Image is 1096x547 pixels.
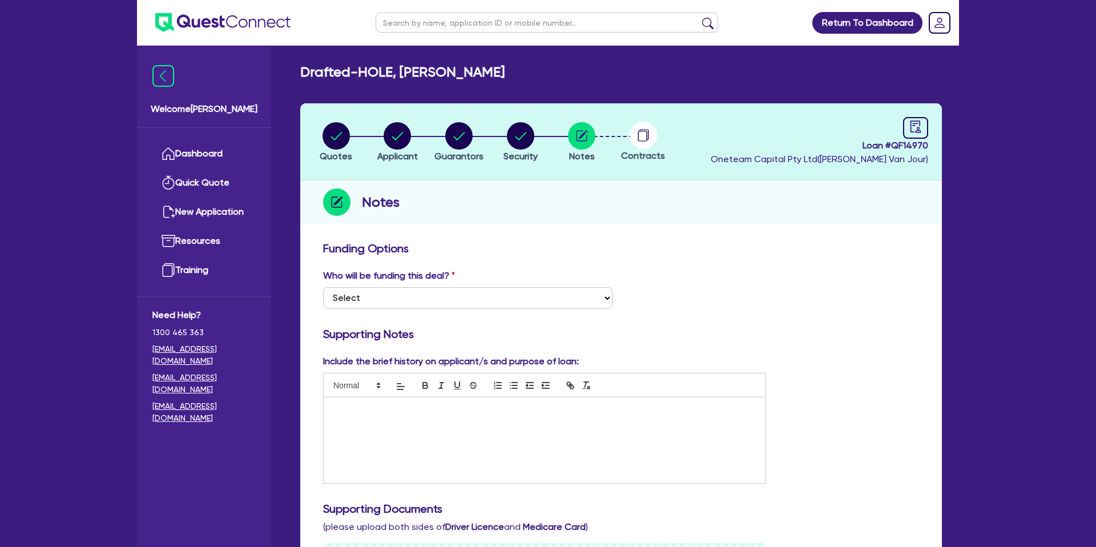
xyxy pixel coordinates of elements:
[376,13,718,33] input: Search by name, application ID or mobile number...
[162,263,175,277] img: training
[323,242,919,255] h3: Funding Options
[567,122,596,164] button: Notes
[377,122,418,164] button: Applicant
[903,117,928,139] a: audit
[711,154,928,164] span: Oneteam Capital Pty Ltd ( [PERSON_NAME] Van Jour )
[152,65,174,87] img: icon-menu-close
[152,168,256,198] a: Quick Quote
[503,122,538,164] button: Security
[152,139,256,168] a: Dashboard
[323,327,919,341] h3: Supporting Notes
[434,122,484,164] button: Guarantors
[162,234,175,248] img: resources
[323,521,588,532] span: (please upload both sides of and )
[812,12,922,34] a: Return To Dashboard
[323,188,350,216] img: step-icon
[523,521,586,532] b: Medicare Card
[152,400,256,424] a: [EMAIL_ADDRESS][DOMAIN_NAME]
[319,122,353,164] button: Quotes
[152,308,256,322] span: Need Help?
[711,139,928,152] span: Loan # QF14970
[621,150,665,161] span: Contracts
[152,227,256,256] a: Resources
[569,151,595,162] span: Notes
[152,372,256,396] a: [EMAIL_ADDRESS][DOMAIN_NAME]
[377,151,418,162] span: Applicant
[300,64,505,81] h2: Drafted - HOLE, [PERSON_NAME]
[323,355,579,368] label: Include the brief history on applicant/s and purpose of loan:
[152,198,256,227] a: New Application
[162,176,175,190] img: quick-quote
[909,120,922,133] span: audit
[152,256,256,285] a: Training
[323,502,919,516] h3: Supporting Documents
[323,269,455,283] label: Who will be funding this deal?
[362,192,400,212] h2: Notes
[151,102,257,116] span: Welcome [PERSON_NAME]
[155,13,291,32] img: quest-connect-logo-blue
[152,343,256,367] a: [EMAIL_ADDRESS][DOMAIN_NAME]
[320,151,352,162] span: Quotes
[503,151,538,162] span: Security
[445,521,504,532] b: Driver Licence
[152,327,256,339] span: 1300 465 363
[434,151,483,162] span: Guarantors
[925,8,954,38] a: Dropdown toggle
[162,205,175,219] img: new-application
